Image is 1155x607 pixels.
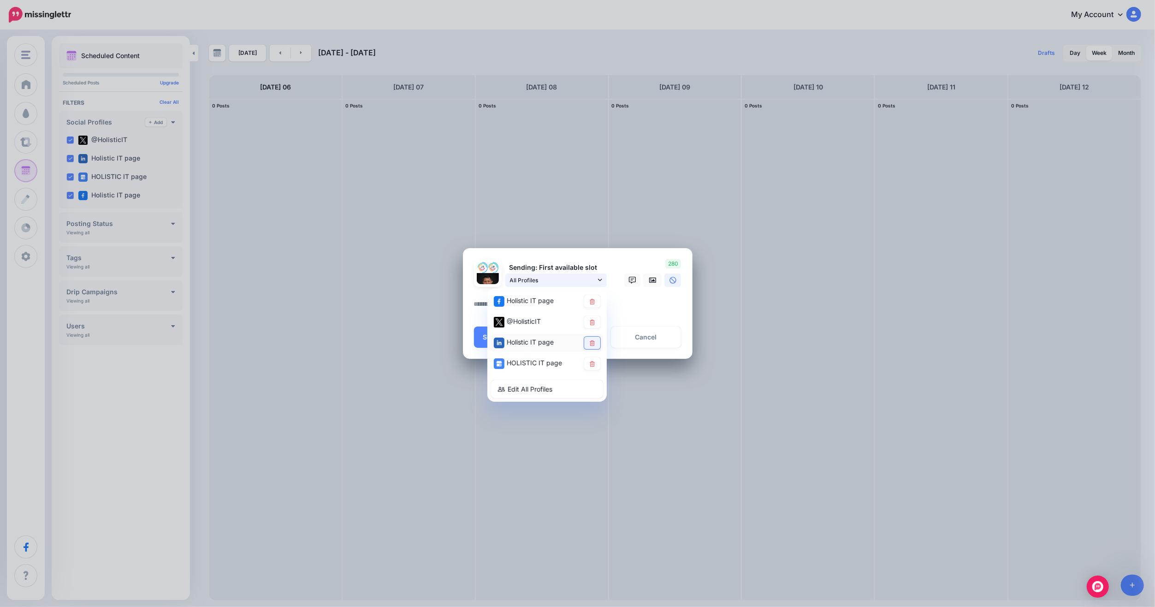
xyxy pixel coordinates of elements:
p: Sending: First available slot [505,262,607,273]
span: @HolisticIT [507,317,541,325]
span: Holistic IT page [507,338,554,346]
img: google_business-square.png [494,358,504,369]
a: Edit All Profiles [491,380,603,398]
span: HOLISTIC IT page [507,359,562,367]
span: Schedule [483,334,513,340]
span: Holistic IT page [507,297,554,304]
img: AD5-WCmMecbqKQtdrxRZGIsAGvUd9fZf-dnzFAoINT8CDk9ovviGQk_iL4l1t2zakOnAB1HRD_keJULF2b82F6_5iAtPadjnU... [477,273,499,295]
button: Schedule [474,327,531,348]
img: linkedin-square.png [494,338,504,348]
span: All Profiles [510,275,596,285]
a: Cancel [611,327,681,348]
span: 280 [665,259,681,268]
img: facebook-square.png [494,296,504,307]
img: 145774025_3768532236556787_4713291279104196116_o-bsa97299.png [477,262,488,273]
a: All Profiles [505,274,607,287]
img: twitter-square.png [494,317,504,327]
div: Open Intercom Messenger [1087,576,1109,598]
img: U45YsOTL-55331.jpg [488,262,499,273]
